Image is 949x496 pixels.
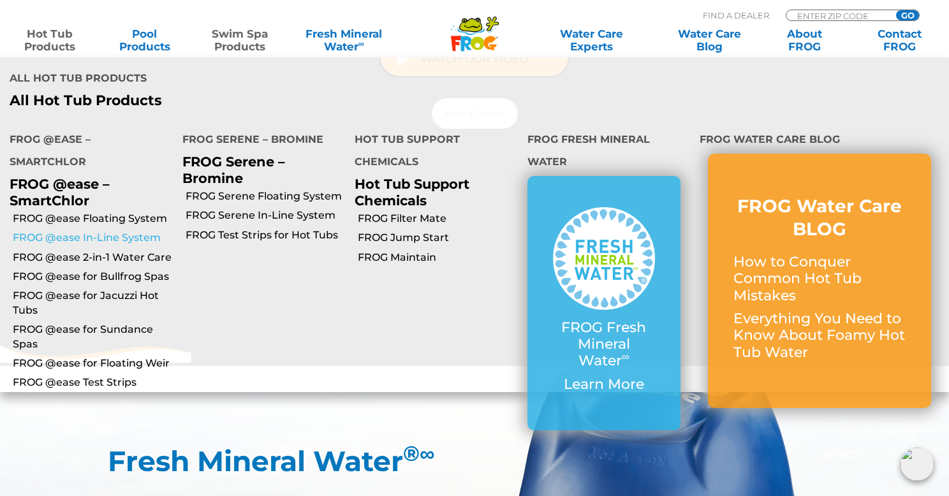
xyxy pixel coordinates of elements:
a: FROG Fresh Mineral Water∞ Learn More [553,207,656,399]
p: FROG @ease – SmartChlor [10,176,163,208]
h3: FROG Water Care BLOG [733,194,906,241]
a: FROG @ease for Sundance Spas [13,323,173,351]
h4: All Hot Tub Products [10,67,465,92]
img: openIcon [901,448,934,481]
a: Swim SpaProducts [203,27,277,53]
p: Find A Dealer [703,10,769,21]
a: ContactFROG [862,27,936,53]
p: FROG Serene – Bromine [182,154,336,186]
a: Water CareBlog [672,27,746,53]
h4: FROG Fresh Mineral Water [527,128,681,176]
em: ∞ [420,441,435,466]
a: FROG @ease In-Line System [13,231,173,245]
a: AboutFROG [767,27,841,53]
a: Fresh MineralWater∞ [298,27,390,53]
a: Water CareExperts [531,27,651,53]
p: How to Conquer Common Hot Tub Mistakes [733,254,906,304]
a: FROG Filter Mate [358,212,518,226]
p: Learn More [553,376,656,393]
a: FROG Test Strips for Hot Tubs [186,228,346,242]
a: PoolProducts [108,27,182,53]
input: GO [896,10,919,20]
p: Everything You Need to Know About Foamy Hot Tub Water [733,310,906,361]
a: FROG @ease for Jacuzzi Hot Tubs [13,289,173,317]
input: Zip Code Form [796,10,882,21]
h2: Fresh Mineral Water [108,444,475,478]
a: FROG Jump Start [358,231,518,245]
p: Hot Tub Support Chemicals [355,176,508,208]
a: FROG Water Care BLOG How to Conquer Common Hot Tub Mistakes Everything You Need to Know About Foa... [733,194,906,367]
a: FROG @ease for Floating Weir [13,356,173,370]
a: FROG @ease Floating System [13,212,173,226]
a: FROG Serene In-Line System [186,208,346,222]
a: FROG @ease for Bullfrog Spas [13,270,173,284]
a: FROG Serene Floating System [186,189,346,203]
a: FROG @ease Test Strips [13,376,173,390]
sup: ∞ [622,350,629,363]
h4: FROG Serene – Bromine [182,128,336,154]
h4: Hot Tub Support Chemicals [355,128,508,176]
a: FROG @ease 2-in-1 Water Care [13,251,173,265]
a: All Hot Tub Products [10,92,465,109]
p: FROG Fresh Mineral Water [553,319,656,370]
h4: FROG @ease – SmartChlor [10,128,163,176]
a: Hot TubProducts [13,27,87,53]
sup: ∞ [358,39,364,48]
h4: FROG Water Care Blog [700,128,939,154]
a: FROG Maintain [358,251,518,265]
sup: ® [403,441,435,466]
